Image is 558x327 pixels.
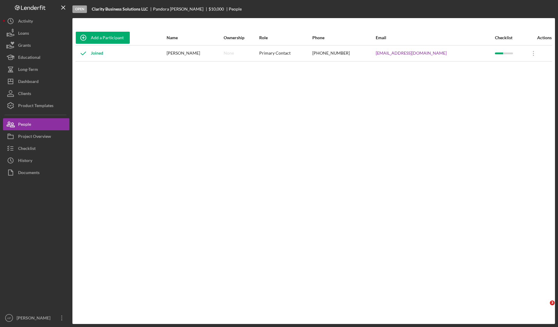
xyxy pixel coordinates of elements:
div: Add a Participant [91,32,124,44]
div: Dashboard [18,75,39,89]
button: Product Templates [3,100,69,112]
div: Actions [526,35,552,40]
button: Documents [3,167,69,179]
button: Project Overview [3,130,69,142]
button: Educational [3,51,69,63]
a: [EMAIL_ADDRESS][DOMAIN_NAME] [376,51,447,56]
div: Phone [312,35,375,40]
button: AP[PERSON_NAME] [3,312,69,324]
div: Loans [18,27,29,41]
text: AP [7,316,11,320]
div: Pandora [PERSON_NAME] [153,7,209,11]
button: Dashboard [3,75,69,87]
button: Add a Participant [76,32,130,44]
div: Documents [18,167,40,180]
span: 3 [550,300,555,305]
div: History [18,154,32,168]
div: [PHONE_NUMBER] [312,46,375,61]
div: Primary Contact [259,46,312,61]
div: None [224,51,234,56]
button: Loans [3,27,69,39]
button: Activity [3,15,69,27]
button: History [3,154,69,167]
div: Email [376,35,494,40]
div: Open [72,5,87,13]
div: Long-Term [18,63,38,77]
div: Joined [76,46,103,61]
div: Name [167,35,223,40]
div: Checklist [495,35,525,40]
div: Product Templates [18,100,53,113]
span: $10,000 [209,6,224,11]
div: [PERSON_NAME] [15,312,54,325]
button: Long-Term [3,63,69,75]
div: Role [259,35,312,40]
div: Activity [18,15,33,29]
button: People [3,118,69,130]
div: People [229,7,242,11]
div: Checklist [18,142,36,156]
div: Educational [18,51,40,65]
div: Grants [18,39,31,53]
div: Clients [18,87,31,101]
div: [PERSON_NAME] [167,46,223,61]
button: Clients [3,87,69,100]
button: Checklist [3,142,69,154]
b: Clarity Business Solutions LLC [92,7,148,11]
button: Grants [3,39,69,51]
div: Ownership [224,35,259,40]
div: Project Overview [18,130,51,144]
div: People [18,118,31,132]
iframe: Intercom live chat [537,300,552,315]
